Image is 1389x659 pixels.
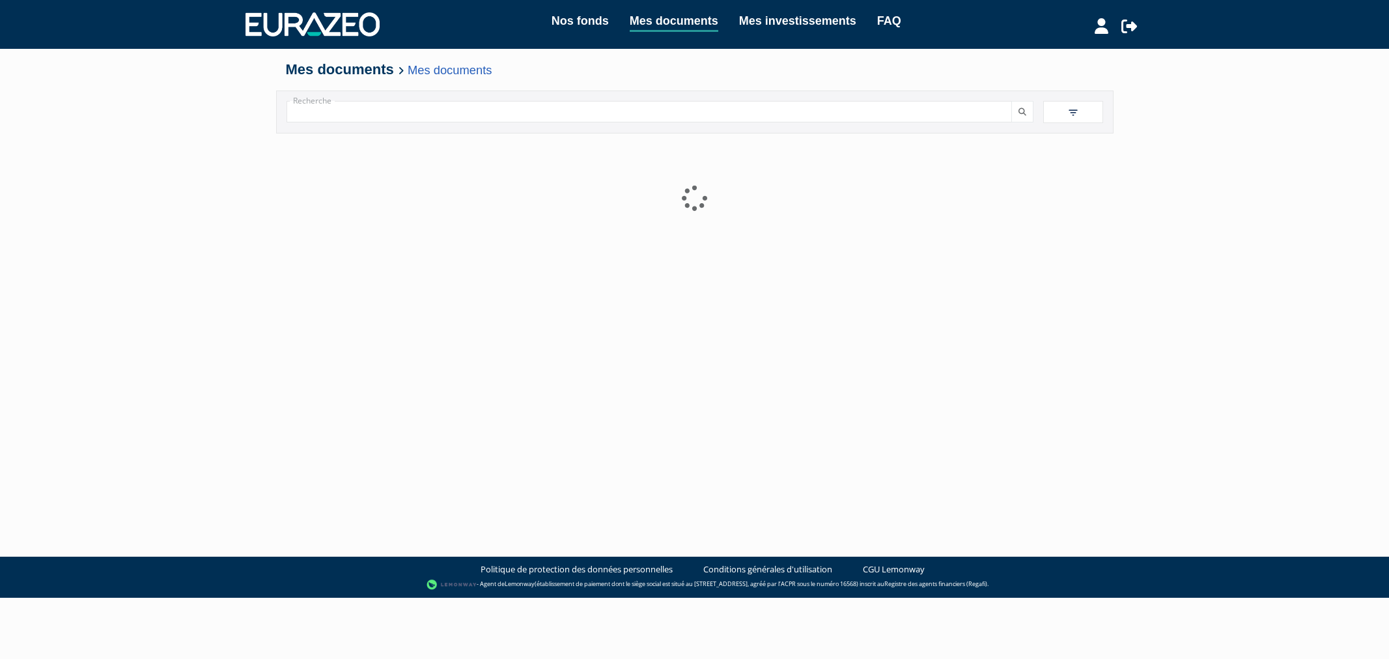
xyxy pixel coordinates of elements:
[863,563,925,576] a: CGU Lemonway
[505,580,535,589] a: Lemonway
[408,63,492,77] a: Mes documents
[703,563,832,576] a: Conditions générales d'utilisation
[13,578,1376,591] div: - Agent de (établissement de paiement dont le siège social est situé au [STREET_ADDRESS], agréé p...
[739,12,856,30] a: Mes investissements
[427,578,477,591] img: logo-lemonway.png
[287,101,1012,122] input: Recherche
[246,12,380,36] img: 1732889491-logotype_eurazeo_blanc_rvb.png
[630,12,718,32] a: Mes documents
[286,62,1104,77] h4: Mes documents
[1067,107,1079,119] img: filter.svg
[552,12,609,30] a: Nos fonds
[877,12,901,30] a: FAQ
[884,580,987,589] a: Registre des agents financiers (Regafi)
[481,563,673,576] a: Politique de protection des données personnelles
